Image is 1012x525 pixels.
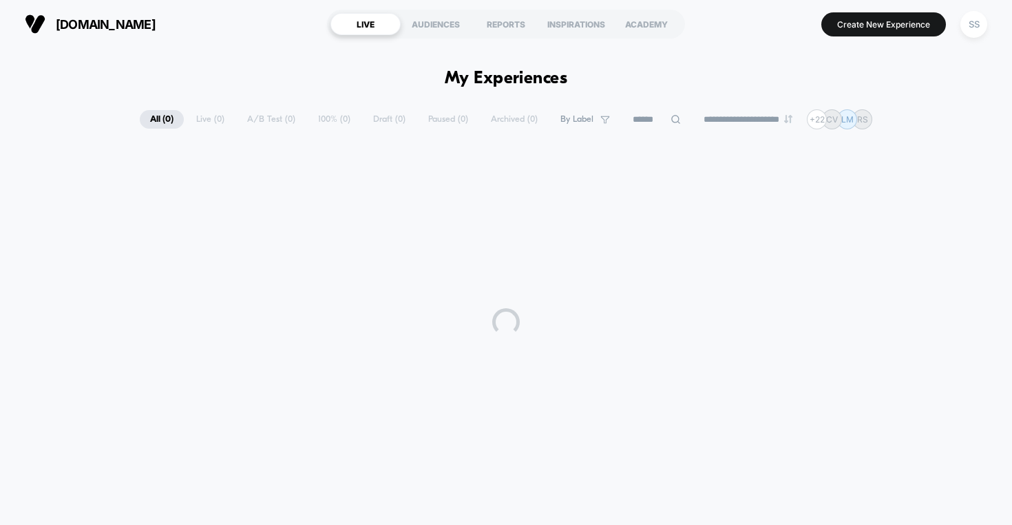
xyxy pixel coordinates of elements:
[56,17,156,32] span: [DOMAIN_NAME]
[960,11,987,38] div: SS
[841,114,854,125] p: LM
[401,13,471,35] div: AUDIENCES
[956,10,991,39] button: SS
[784,115,792,123] img: end
[140,110,184,129] span: All ( 0 )
[826,114,838,125] p: CV
[611,13,682,35] div: ACADEMY
[25,14,45,34] img: Visually logo
[445,69,568,89] h1: My Experiences
[21,13,160,35] button: [DOMAIN_NAME]
[821,12,946,36] button: Create New Experience
[471,13,541,35] div: REPORTS
[560,114,593,125] span: By Label
[330,13,401,35] div: LIVE
[857,114,868,125] p: RS
[807,109,827,129] div: + 22
[541,13,611,35] div: INSPIRATIONS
